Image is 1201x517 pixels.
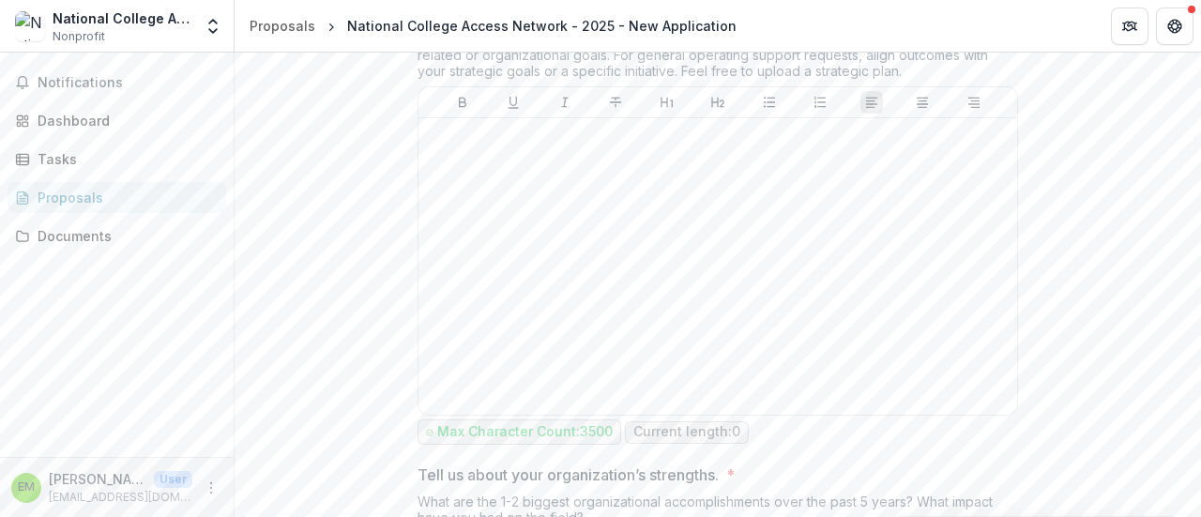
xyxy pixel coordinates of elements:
div: Dashboard [38,111,211,130]
a: Tasks [8,144,226,175]
span: Notifications [38,75,219,91]
button: Align Right [963,91,985,114]
button: Get Help [1156,8,1193,45]
button: Italicize [554,91,576,114]
p: [EMAIL_ADDRESS][DOMAIN_NAME] [49,489,192,506]
button: Open entity switcher [200,8,226,45]
button: More [200,477,222,499]
button: Bullet List [758,91,781,114]
a: Dashboard [8,105,226,136]
button: Underline [502,91,524,114]
button: Bold [451,91,474,114]
div: Proposals [38,188,211,207]
button: Partners [1111,8,1148,45]
span: Nonprofit [53,28,105,45]
button: Ordered List [809,91,831,114]
p: Current length: 0 [633,424,740,440]
a: Proposals [242,12,323,39]
a: Proposals [8,182,226,213]
p: User [154,471,192,488]
p: Tell us about your organization’s strengths. [418,464,719,486]
p: [PERSON_NAME] [49,469,146,489]
div: Elizabeth Morgan [18,481,35,494]
div: Documents [38,226,211,246]
img: National College Attainment Network [15,11,45,41]
div: Tasks [38,149,211,169]
p: Max Character Count: 3500 [437,424,613,440]
nav: breadcrumb [242,12,744,39]
div: What are your goals and scope of work for this grant period? These may include program-related or... [418,31,1018,86]
div: National College Attainment Network [53,8,192,28]
button: Heading 2 [707,91,729,114]
button: Notifications [8,68,226,98]
button: Align Left [860,91,883,114]
button: Heading 1 [656,91,678,114]
button: Align Center [911,91,934,114]
a: Documents [8,220,226,251]
div: Proposals [250,16,315,36]
div: National College Access Network - 2025 - New Application [347,16,737,36]
button: Strike [604,91,627,114]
